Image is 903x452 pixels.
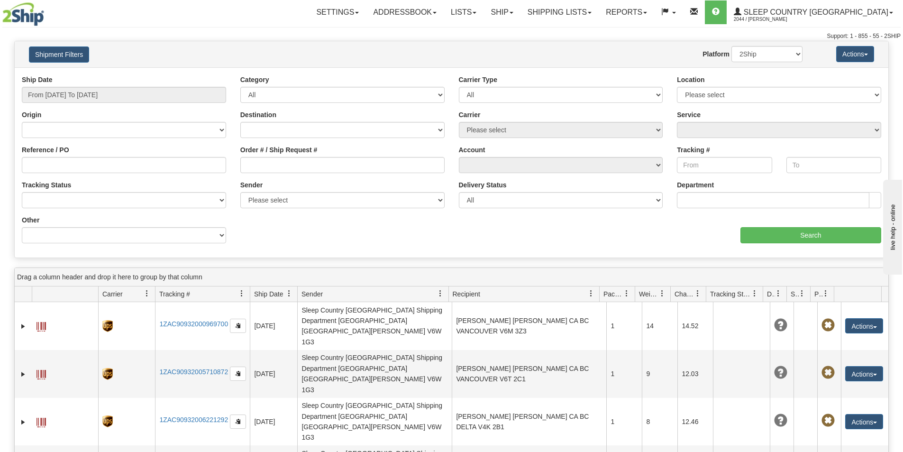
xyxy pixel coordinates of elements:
button: Copy to clipboard [230,319,246,333]
td: 9 [642,350,677,398]
span: Pickup Not Assigned [821,366,835,379]
td: 1 [606,350,642,398]
td: [PERSON_NAME] [PERSON_NAME] CA BC VANCOUVER V6M 3Z3 [452,302,606,350]
a: Delivery Status filter column settings [770,286,786,302]
label: Category [240,75,269,84]
a: Reports [599,0,654,24]
a: Ship [483,0,520,24]
a: Label [36,366,46,381]
td: 14 [642,302,677,350]
span: Packages [603,289,623,299]
span: Sender [301,289,323,299]
a: Recipient filter column settings [583,286,599,302]
button: Actions [845,366,883,381]
label: Origin [22,110,41,120]
a: Expand [18,369,28,379]
label: Account [459,145,485,155]
td: 1 [606,398,642,446]
td: Sleep Country [GEOGRAPHIC_DATA] Shipping Department [GEOGRAPHIC_DATA] [GEOGRAPHIC_DATA][PERSON_NA... [297,398,452,446]
span: Recipient [453,289,480,299]
span: Shipment Issues [791,289,799,299]
a: Addressbook [366,0,444,24]
img: 8 - UPS [102,320,112,332]
span: Tracking # [159,289,190,299]
label: Platform [702,49,730,59]
td: [PERSON_NAME] [PERSON_NAME] CA BC DELTA V4K 2B1 [452,398,606,446]
span: 2044 / [PERSON_NAME] [734,15,805,24]
label: Order # / Ship Request # [240,145,318,155]
img: logo2044.jpg [2,2,44,26]
label: Other [22,215,39,225]
a: Label [36,318,46,333]
td: 12.03 [677,350,713,398]
a: Expand [18,322,28,331]
a: Expand [18,417,28,427]
span: Pickup Not Assigned [821,319,835,332]
span: Pickup Not Assigned [821,414,835,427]
a: Carrier filter column settings [139,286,155,302]
a: 1ZAC90932006221292 [159,416,228,424]
td: [DATE] [250,302,297,350]
a: Lists [444,0,483,24]
label: Tracking Status [22,180,71,190]
label: Delivery Status [459,180,507,190]
button: Copy to clipboard [230,367,246,381]
button: Actions [845,414,883,429]
span: Delivery Status [767,289,775,299]
label: Sender [240,180,263,190]
input: Search [740,227,881,243]
td: 14.52 [677,302,713,350]
div: live help - online [7,8,88,15]
a: Shipping lists [520,0,599,24]
span: Carrier [102,289,123,299]
a: Sender filter column settings [432,286,448,302]
td: [DATE] [250,350,297,398]
button: Copy to clipboard [230,415,246,429]
a: Ship Date filter column settings [281,286,297,302]
a: Tracking # filter column settings [234,286,250,302]
td: [DATE] [250,398,297,446]
label: Department [677,180,714,190]
span: Unknown [774,319,787,332]
a: Charge filter column settings [690,286,706,302]
a: Label [36,414,46,429]
td: 12.46 [677,398,713,446]
span: Charge [675,289,694,299]
td: [PERSON_NAME] [PERSON_NAME] CA BC VANCOUVER V6T 2C1 [452,350,606,398]
span: Unknown [774,366,787,379]
label: Location [677,75,704,84]
img: 8 - UPS [102,415,112,427]
label: Service [677,110,701,120]
a: Tracking Status filter column settings [747,286,763,302]
a: 1ZAC90932000969700 [159,320,228,328]
div: grid grouping header [15,268,888,286]
a: Packages filter column settings [619,286,635,302]
a: Weight filter column settings [654,286,670,302]
button: Shipment Filters [29,46,89,63]
a: Shipment Issues filter column settings [794,286,810,302]
a: Pickup Status filter column settings [818,286,834,302]
label: Carrier Type [459,75,497,84]
a: Settings [309,0,366,24]
td: 8 [642,398,677,446]
span: Pickup Status [814,289,822,299]
span: Sleep Country [GEOGRAPHIC_DATA] [741,8,888,16]
td: 1 [606,302,642,350]
button: Actions [845,318,883,333]
span: Ship Date [254,289,283,299]
iframe: chat widget [881,177,902,274]
label: Reference / PO [22,145,69,155]
a: 1ZAC90932005710872 [159,368,228,376]
img: 8 - UPS [102,368,112,380]
label: Carrier [459,110,481,120]
span: Unknown [774,414,787,427]
td: Sleep Country [GEOGRAPHIC_DATA] Shipping Department [GEOGRAPHIC_DATA] [GEOGRAPHIC_DATA][PERSON_NA... [297,350,452,398]
label: Destination [240,110,276,120]
span: Weight [639,289,659,299]
input: From [677,157,772,173]
a: Sleep Country [GEOGRAPHIC_DATA] 2044 / [PERSON_NAME] [727,0,900,24]
label: Ship Date [22,75,53,84]
button: Actions [836,46,874,62]
label: Tracking # [677,145,710,155]
span: Tracking Status [710,289,751,299]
